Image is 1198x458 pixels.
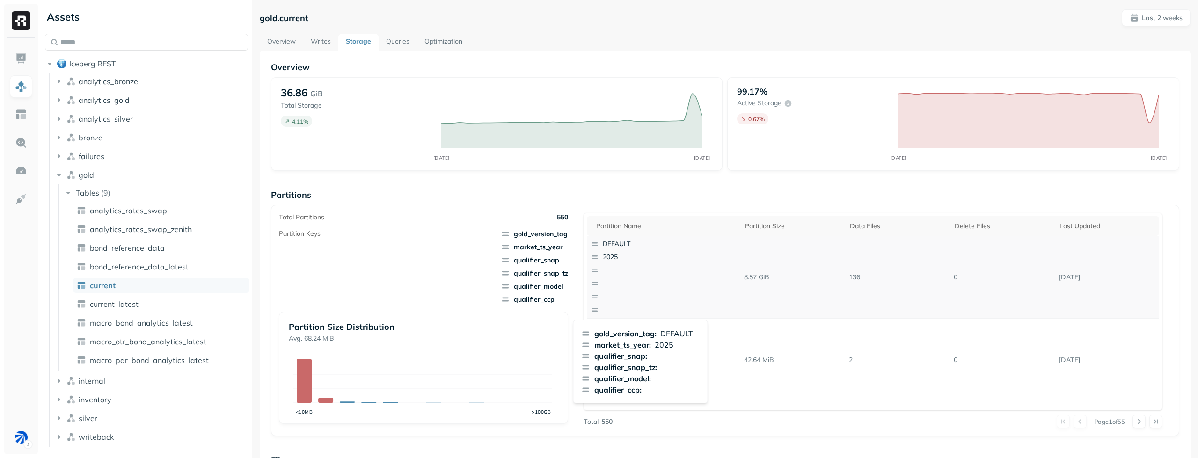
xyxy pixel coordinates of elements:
[338,34,379,51] a: Storage
[73,278,249,293] a: current
[90,262,189,271] span: bond_reference_data_latest
[532,409,551,415] tspan: >100GB
[501,229,568,239] span: gold_version_tag
[66,114,76,124] img: namespace
[281,101,432,110] p: Total Storage
[79,376,105,385] span: internal
[1055,352,1160,368] p: Oct 15, 2025
[601,417,613,426] p: 550
[45,56,248,71] button: Iceberg REST
[77,337,86,346] img: table
[748,116,765,123] p: 0.67 %
[90,299,139,309] span: current_latest
[737,99,782,108] p: Active storage
[271,189,1179,200] p: Partitions
[594,350,647,362] p: qualifier_snap :
[90,243,165,253] span: bond_reference_data
[54,111,248,126] button: analytics_silver
[740,352,845,368] p: 42.64 MiB
[79,414,97,423] span: silver
[594,384,642,395] p: qualifier_ccp :
[955,220,1050,232] div: Delete Files
[603,405,694,414] p: DEFAULT
[79,133,102,142] span: bronze
[73,222,249,237] a: analytics_rates_swap_zenith
[303,34,338,51] a: Writes
[594,362,657,373] p: qualifier_snap_tz :
[845,269,950,285] p: 136
[54,411,248,426] button: silver
[15,52,27,65] img: Dashboard
[15,80,27,93] img: Assets
[66,432,76,442] img: namespace
[73,259,249,274] a: bond_reference_data_latest
[77,356,86,365] img: table
[950,269,1055,285] p: 0
[596,220,736,232] div: Partition name
[66,170,76,180] img: namespace
[66,414,76,423] img: namespace
[501,295,568,304] span: qualifier_ccp
[79,95,130,105] span: analytics_gold
[79,114,133,124] span: analytics_silver
[501,255,568,265] span: qualifier_snap
[660,328,693,339] p: DEFAULT
[501,269,568,278] span: qualifier_snap_tz
[54,130,248,145] button: bronze
[260,13,308,23] p: gold.current
[289,321,559,332] p: Partition Size Distribution
[73,334,249,349] a: macro_otr_bond_analytics_latest
[845,352,950,368] p: 2
[73,353,249,368] a: macro_par_bond_analytics_latest
[292,118,308,125] p: 4.11 %
[1094,417,1125,426] p: Page 1 of 55
[584,417,599,426] p: Total
[594,328,657,339] p: gold_version_tag :
[77,318,86,327] img: table
[310,88,323,99] p: GiB
[1150,155,1167,161] tspan: [DATE]
[740,269,845,285] p: 8.57 GiB
[79,152,104,161] span: failures
[66,133,76,142] img: namespace
[73,203,249,218] a: analytics_rates_swap
[745,220,840,232] div: Partition size
[90,337,206,346] span: macro_otr_bond_analytics_latest
[557,213,568,222] p: 550
[77,281,86,290] img: table
[603,240,694,249] p: DEFAULT
[54,93,248,108] button: analytics_gold
[15,431,28,444] img: BAM
[73,315,249,330] a: macro_bond_analytics_latest
[1055,269,1160,285] p: Oct 15, 2025
[54,167,248,182] button: gold
[66,395,76,404] img: namespace
[379,34,417,51] a: Queries
[54,373,248,388] button: internal
[90,356,209,365] span: macro_par_bond_analytics_latest
[890,155,906,161] tspan: [DATE]
[66,77,76,86] img: namespace
[77,243,86,253] img: table
[69,59,116,68] span: Iceberg REST
[77,225,86,234] img: table
[279,229,321,238] p: Partition Keys
[54,149,248,164] button: failures
[501,282,568,291] span: qualifier_model
[76,188,99,197] span: Tables
[296,409,313,415] tspan: <10MB
[90,318,193,327] span: macro_bond_analytics_latest
[12,11,30,30] img: Ryft
[54,74,248,89] button: analytics_bronze
[79,170,94,180] span: gold
[77,262,86,271] img: table
[77,299,86,309] img: table
[737,86,767,97] p: 99.17%
[655,339,673,350] p: 2025
[281,86,307,99] p: 36.86
[260,34,303,51] a: Overview
[1122,9,1191,26] button: Last 2 weeks
[66,152,76,161] img: namespace
[15,137,27,149] img: Query Explorer
[271,62,1179,73] p: Overview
